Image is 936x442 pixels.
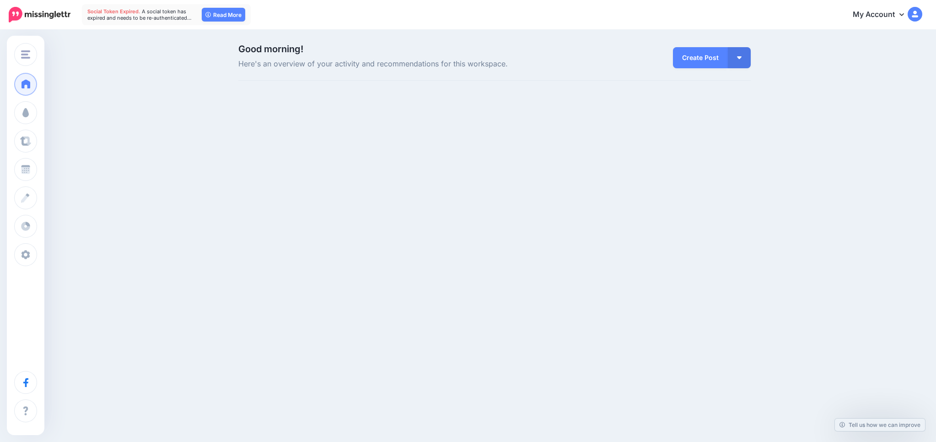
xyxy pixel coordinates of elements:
span: Here's an overview of your activity and recommendations for this workspace. [238,58,576,70]
a: Read More [202,8,245,22]
span: A social token has expired and needs to be re-authenticated… [87,8,192,21]
a: Tell us how we can improve [835,419,925,431]
a: My Account [844,4,922,26]
a: Create Post [673,47,728,68]
span: Social Token Expired. [87,8,140,15]
img: Missinglettr [9,7,70,22]
img: arrow-down-white.png [737,56,742,59]
span: Good morning! [238,44,303,55]
img: menu.png [21,50,30,59]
